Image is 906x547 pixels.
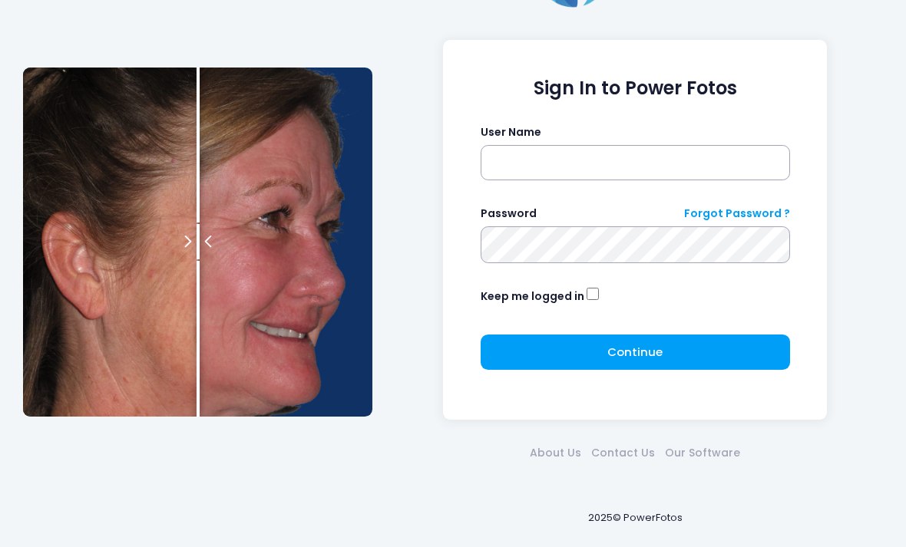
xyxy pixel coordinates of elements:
a: About Us [525,445,587,461]
a: Our Software [660,445,746,461]
span: Continue [607,344,663,360]
h1: Sign In to Power Fotos [481,77,790,100]
label: User Name [481,124,541,140]
label: Keep me logged in [481,288,584,305]
a: Contact Us [587,445,660,461]
button: Continue [481,334,790,370]
a: Forgot Password ? [684,206,790,222]
label: Password [481,206,537,222]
